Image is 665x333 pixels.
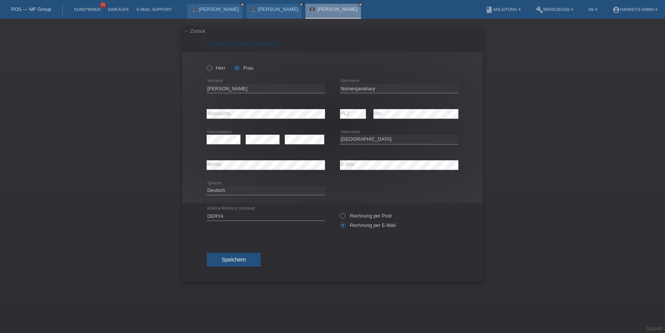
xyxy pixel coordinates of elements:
[234,65,239,70] input: Frau
[340,222,396,228] label: Rechnung per E-Mail
[646,326,662,331] a: Support
[258,6,298,12] a: [PERSON_NAME]
[240,3,244,6] i: close
[207,65,212,70] input: Herr
[340,213,391,219] label: Rechnung per Post
[240,2,245,7] a: close
[485,6,493,14] i: book
[340,222,345,232] input: Rechnung per E-Mail
[358,2,363,7] a: close
[359,3,363,6] i: close
[532,7,577,12] a: buildWerkzeuge ▾
[585,7,601,12] a: DE ▾
[207,39,458,49] h1: Kundin bearbeiten
[199,6,239,12] a: [PERSON_NAME]
[222,257,246,263] span: Speichern
[104,7,133,12] a: Einkäufe
[207,253,261,267] button: Speichern
[133,7,176,12] a: E-Mail Support
[11,6,51,12] a: POS — MF Group
[100,2,106,8] span: 15
[299,3,303,6] i: close
[536,6,543,14] i: build
[184,28,205,34] a: ← Zurück
[482,7,524,12] a: bookAnleitung ▾
[70,7,104,12] a: Kund*innen
[234,65,253,71] label: Frau
[207,65,225,71] label: Herr
[340,213,345,222] input: Rechnung per Post
[299,2,304,7] a: close
[317,6,357,12] a: [PERSON_NAME]
[612,6,620,14] i: account_circle
[609,7,661,12] a: account_circleHandeys GmbH ▾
